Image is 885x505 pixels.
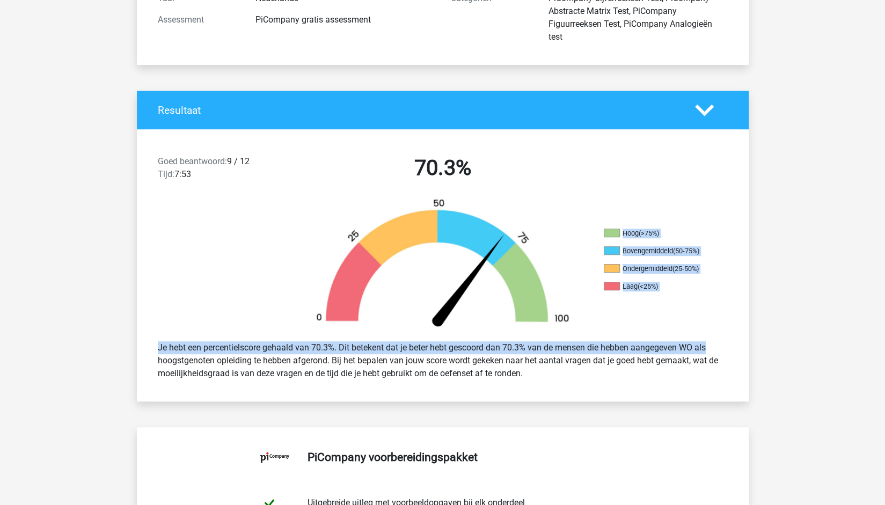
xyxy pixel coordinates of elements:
h2: 70.3% [304,155,581,181]
div: (>75%) [639,229,659,237]
div: PiCompany gratis assessment [247,13,443,26]
img: 70.70fe67b65bcd.png [298,198,588,333]
h4: Resultaat [158,104,679,116]
div: Je hebt een percentielscore gehaald van 70.3%. Dit betekent dat je beter hebt gescoord dan 70.3% ... [150,337,736,384]
span: Goed beantwoord: [158,156,227,166]
li: Laag [604,282,711,291]
li: Hoog [604,229,711,238]
span: Tijd: [158,169,174,179]
li: Bovengemiddeld [604,246,711,256]
div: (50-75%) [673,247,699,255]
div: (<25%) [638,282,658,290]
div: 9 / 12 7:53 [150,155,296,185]
li: Ondergemiddeld [604,264,711,274]
div: (25-50%) [672,265,699,273]
div: Assessment [150,13,247,26]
